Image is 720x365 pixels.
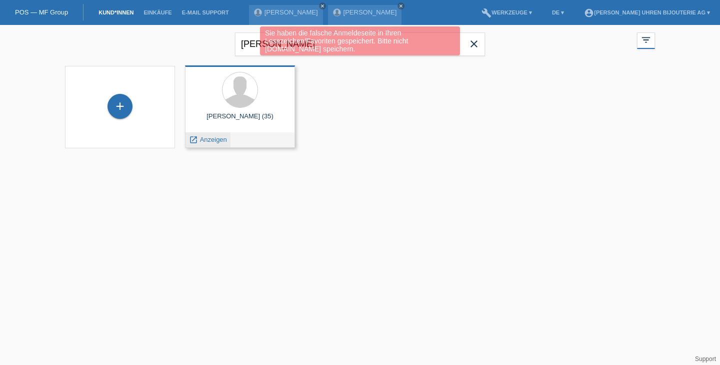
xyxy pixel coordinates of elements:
[320,3,325,8] i: close
[476,9,537,15] a: buildWerkzeuge ▾
[343,8,397,16] a: [PERSON_NAME]
[640,34,651,45] i: filter_list
[189,135,198,144] i: launch
[264,8,318,16] a: [PERSON_NAME]
[579,9,715,15] a: account_circle[PERSON_NAME] Uhren Bijouterie AG ▾
[93,9,138,15] a: Kund*innen
[193,112,287,128] div: [PERSON_NAME] (35)
[200,136,227,143] span: Anzeigen
[138,9,176,15] a: Einkäufe
[397,2,404,9] a: close
[108,98,132,115] div: Kund*in hinzufügen
[584,8,594,18] i: account_circle
[695,356,716,363] a: Support
[177,9,234,15] a: E-Mail Support
[547,9,569,15] a: DE ▾
[398,3,403,8] i: close
[481,8,491,18] i: build
[319,2,326,9] a: close
[260,26,460,55] div: Sie haben die falsche Anmeldeseite in Ihren Lesezeichen/Favoriten gespeichert. Bitte nicht [DOMAI...
[189,136,227,143] a: launch Anzeigen
[15,8,68,16] a: POS — MF Group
